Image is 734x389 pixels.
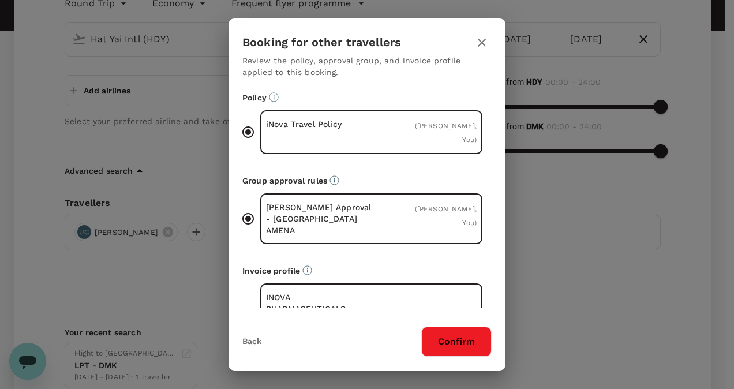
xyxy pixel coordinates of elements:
svg: The payment currency and company information are based on the selected invoice profile. [302,265,312,275]
button: Back [242,337,261,346]
p: iNova Travel Policy [266,118,372,130]
svg: Booking restrictions are based on the selected travel policy. [269,92,279,102]
h3: Booking for other travellers [242,36,401,49]
p: Invoice profile [242,265,492,276]
p: Group approval rules [242,175,492,186]
p: [PERSON_NAME] Approval - [GEOGRAPHIC_DATA] AMENA [266,201,372,236]
p: INOVA PHARMACEUTICALS ([GEOGRAPHIC_DATA]) PTE. LIMITED (SGD) [266,291,372,338]
span: ( [PERSON_NAME], You ) [415,205,477,227]
p: Policy [242,92,492,103]
button: Confirm [421,327,492,357]
span: ( [PERSON_NAME], You ) [415,122,477,144]
p: Review the policy, approval group, and invoice profile applied to this booking. [242,55,492,78]
svg: Default approvers or custom approval rules (if available) are based on the user group. [329,175,339,185]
